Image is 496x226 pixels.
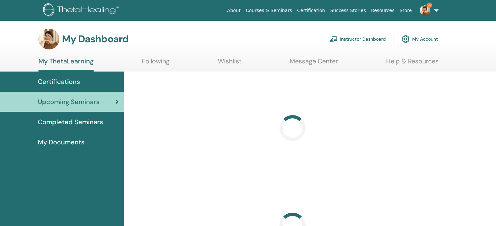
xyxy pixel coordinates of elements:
[427,3,432,8] span: 9+
[38,57,94,72] a: My ThetaLearning
[142,57,170,70] a: Following
[38,117,103,127] span: Completed Seminars
[38,137,84,147] span: My Documents
[290,57,338,70] a: Message Center
[368,5,397,17] a: Resources
[38,77,80,86] span: Certifications
[224,5,243,17] a: About
[402,32,438,46] a: My Account
[38,97,99,107] span: Upcoming Seminars
[397,5,414,17] a: Store
[330,36,338,42] img: chalkboard-teacher.svg
[218,57,242,70] a: Wishlist
[62,33,128,45] h3: My Dashboard
[386,57,439,70] a: Help & Resources
[38,29,59,49] img: default.jpg
[294,5,327,17] a: Certification
[43,3,121,18] img: logo.png
[328,5,368,17] a: Success Stories
[402,33,410,45] img: cog.svg
[243,5,295,17] a: Courses & Seminars
[330,32,386,46] a: Instructor Dashboard
[420,5,430,16] img: default.jpg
